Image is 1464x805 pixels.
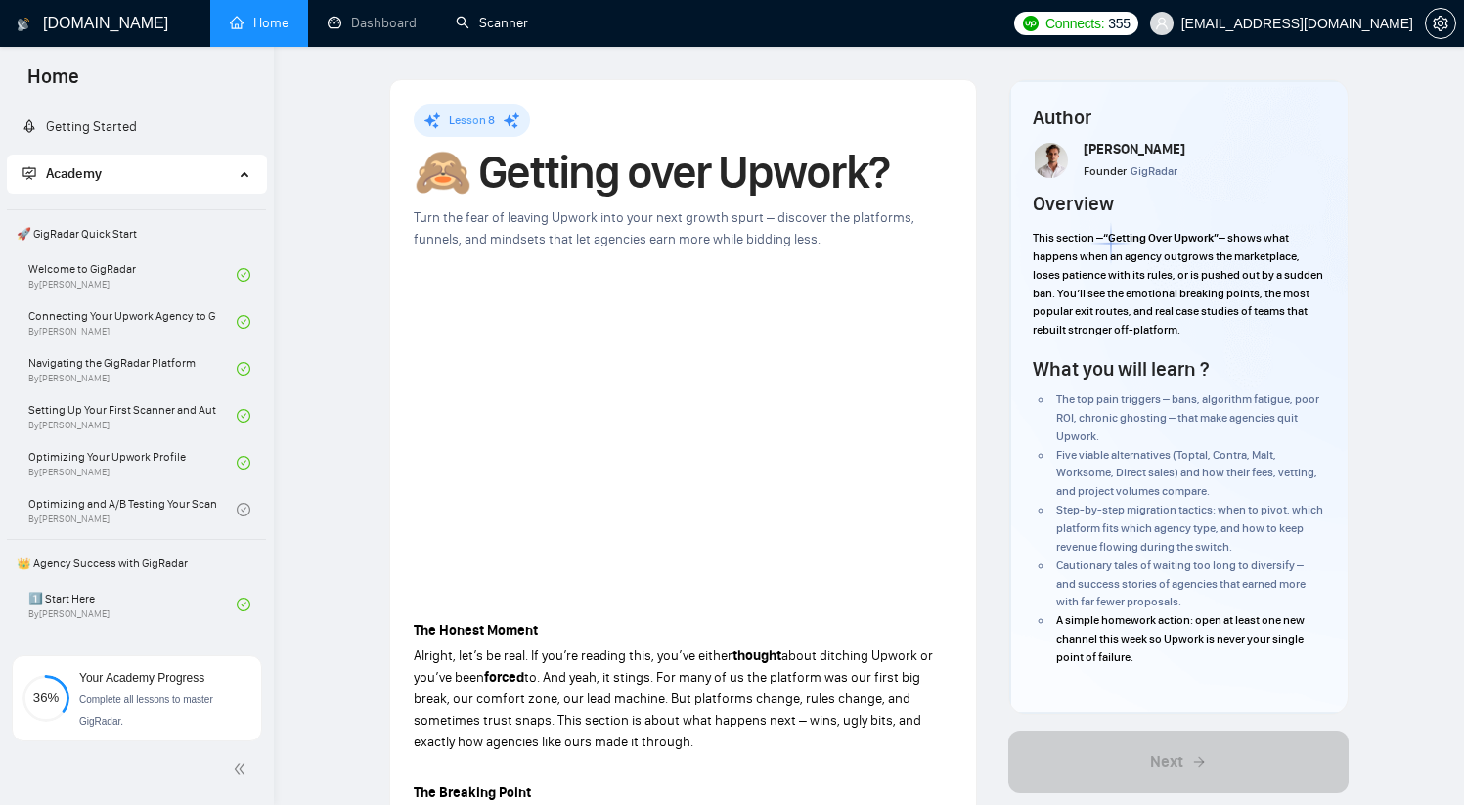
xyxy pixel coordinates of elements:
[17,9,30,40] img: logo
[9,544,264,583] span: 👑 Agency Success with GigRadar
[1033,104,1324,131] h4: Author
[449,113,495,127] span: Lesson 8
[28,300,237,343] a: Connecting Your Upwork Agency to GigRadarBy[PERSON_NAME]
[414,151,953,194] h1: 🙈 Getting over Upwork?
[1425,8,1456,39] button: setting
[28,488,237,531] a: Optimizing and A/B Testing Your Scanner for Better ResultsBy[PERSON_NAME]
[1056,448,1317,499] span: Five viable alternatives (Toptal, Contra, Malt, Worksome, Direct sales) and how their fees, vetti...
[237,409,250,423] span: check-circle
[28,394,237,437] a: Setting Up Your First Scanner and Auto-BidderBy[PERSON_NAME]
[237,598,250,611] span: check-circle
[1008,731,1349,793] button: Next
[1045,13,1104,34] span: Connects:
[1425,16,1456,31] a: setting
[1155,17,1169,30] span: user
[79,694,213,727] span: Complete all lessons to master GigRadar.
[414,209,914,247] span: Turn the fear of leaving Upwork into your next growth spurt – discover the platforms, funnels, an...
[22,118,137,135] a: rocketGetting Started
[414,648,732,664] span: Alright, let’s be real. If you’re reading this, you’ve either
[1033,190,1114,217] h4: Overview
[1084,141,1185,157] span: [PERSON_NAME]
[22,165,102,182] span: Academy
[46,165,102,182] span: Academy
[1056,613,1305,664] span: A simple homework action: open at least one new channel this week so Upwork is never your single ...
[1397,738,1444,785] iframe: Intercom live chat
[1108,13,1130,34] span: 355
[1056,559,1306,609] span: Cautionary tales of waiting too long to diversify – and success stories of agencies that earned m...
[1023,16,1039,31] img: upwork-logo.png
[1033,231,1103,245] span: This section –
[1150,750,1183,774] span: Next
[1103,231,1219,245] strong: “Getting Over Upwork”
[484,669,524,686] strong: forced
[237,456,250,470] span: check-circle
[22,692,69,704] span: 36%
[12,63,95,104] span: Home
[230,15,288,31] a: homeHome
[1131,164,1177,178] span: GigRadar
[28,253,237,296] a: Welcome to GigRadarBy[PERSON_NAME]
[1056,503,1323,554] span: Step-by-step migration tactics: when to pivot, which platform fits which agency type, and how to ...
[28,441,237,484] a: Optimizing Your Upwork ProfileBy[PERSON_NAME]
[1426,16,1455,31] span: setting
[328,15,417,31] a: dashboardDashboard
[732,648,781,664] strong: thought
[237,268,250,282] span: check-circle
[7,108,266,147] li: Getting Started
[233,759,252,779] span: double-left
[1084,164,1127,178] span: Founder
[28,347,237,390] a: Navigating the GigRadar PlatformBy[PERSON_NAME]
[237,362,250,376] span: check-circle
[456,15,528,31] a: searchScanner
[1035,143,1070,178] img: Screenshot+at+Jun+18+10-48-53%E2%80%AFPM.png
[237,503,250,516] span: check-circle
[237,315,250,329] span: check-circle
[414,622,538,639] strong: The Honest Moment
[414,669,921,750] span: to. And yeah, it stings. For many of us the platform was our first big break, our comfort zone, o...
[22,166,36,180] span: fund-projection-screen
[9,214,264,253] span: 🚀 GigRadar Quick Start
[79,671,204,685] span: Your Academy Progress
[28,583,237,626] a: 1️⃣ Start HereBy[PERSON_NAME]
[414,784,531,801] strong: The Breaking Point
[1056,392,1319,443] span: The top pain triggers – bans, algorithm fatigue, poor ROI, chronic ghosting – that make agencies ...
[1033,355,1209,382] h4: What you will learn ?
